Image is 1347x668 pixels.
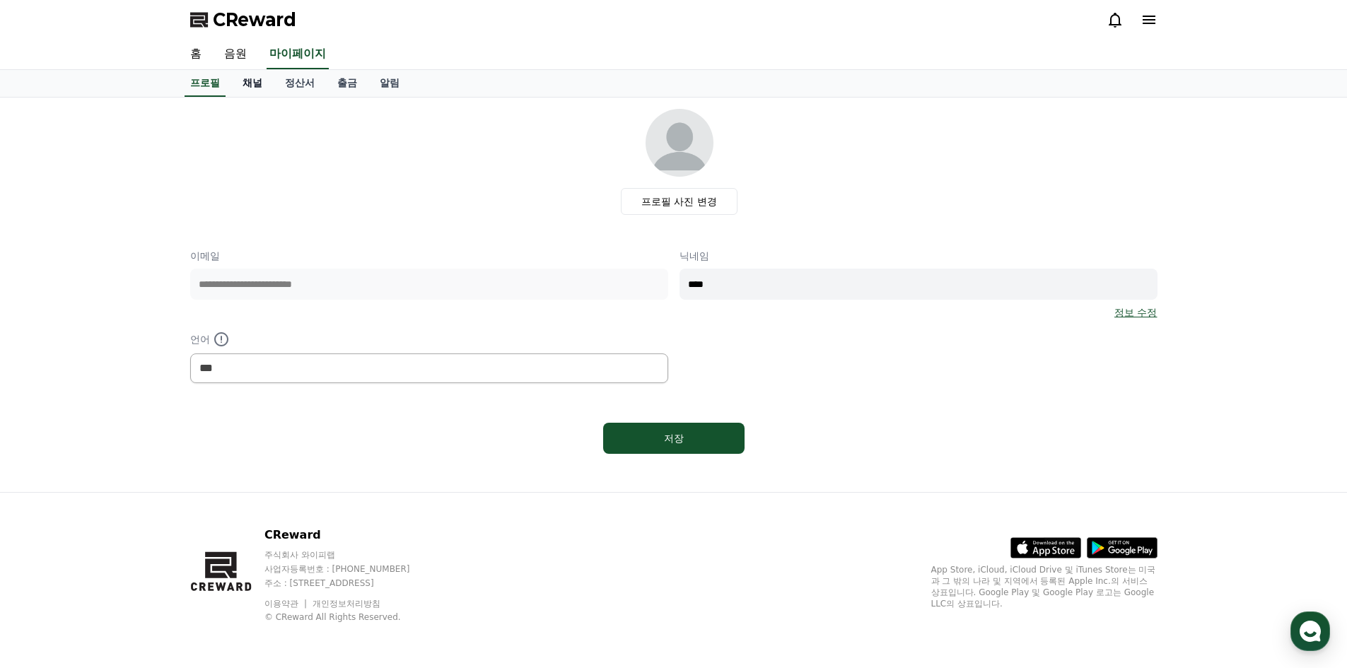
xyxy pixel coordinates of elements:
[213,40,258,69] a: 음원
[326,70,368,97] a: 출금
[264,527,437,544] p: CReward
[45,469,53,481] span: 홈
[603,423,745,454] button: 저장
[931,564,1158,609] p: App Store, iCloud, iCloud Drive 및 iTunes Store는 미국과 그 밖의 나라 및 지역에서 등록된 Apple Inc.의 서비스 상표입니다. Goo...
[218,469,235,481] span: 설정
[190,8,296,31] a: CReward
[182,448,272,484] a: 설정
[185,70,226,97] a: 프로필
[129,470,146,481] span: 대화
[190,331,668,348] p: 언어
[264,549,437,561] p: 주식회사 와이피랩
[274,70,326,97] a: 정산서
[264,611,437,623] p: © CReward All Rights Reserved.
[368,70,411,97] a: 알림
[267,40,329,69] a: 마이페이지
[264,563,437,575] p: 사업자등록번호 : [PHONE_NUMBER]
[1114,305,1157,320] a: 정보 수정
[313,599,380,609] a: 개인정보처리방침
[231,70,274,97] a: 채널
[680,249,1158,263] p: 닉네임
[4,448,93,484] a: 홈
[213,8,296,31] span: CReward
[621,188,737,215] label: 프로필 사진 변경
[93,448,182,484] a: 대화
[264,599,309,609] a: 이용약관
[190,249,668,263] p: 이메일
[264,578,437,589] p: 주소 : [STREET_ADDRESS]
[631,431,716,445] div: 저장
[646,109,713,177] img: profile_image
[179,40,213,69] a: 홈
